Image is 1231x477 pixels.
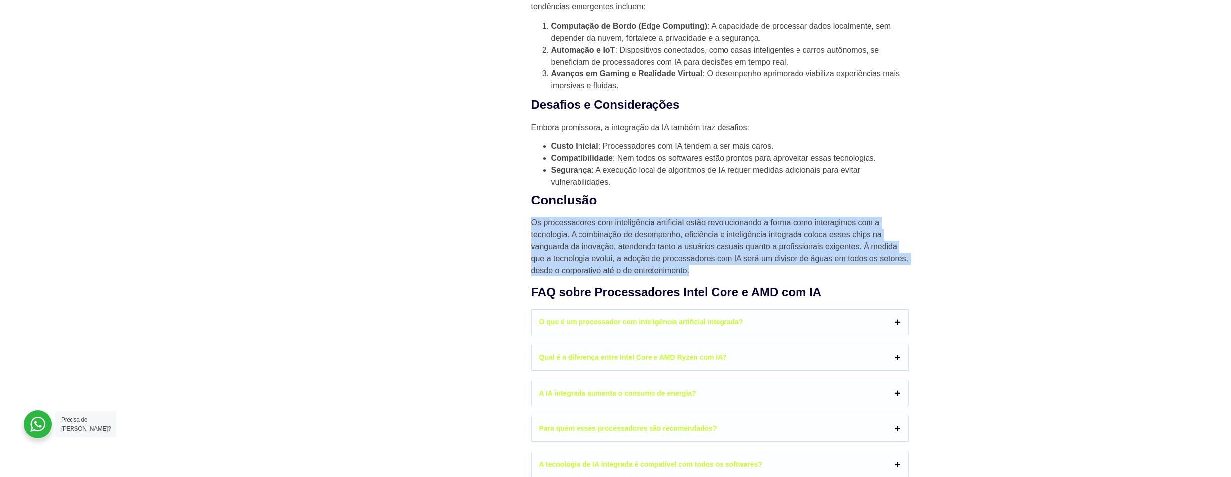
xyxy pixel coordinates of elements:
li: : Dispositivos conectados, como casas inteligentes e carros autônomos, se beneficiam de processad... [551,44,909,68]
a: A tecnologia de IA integrada é compatível com todos os softwares? [532,452,908,477]
p: Os processadores com inteligência artificial estão revolucionando a forma como interagimos com a ... [531,217,909,276]
span: Precisa de [PERSON_NAME]? [61,416,111,432]
iframe: Chat Widget [1052,350,1231,477]
strong: FAQ sobre Processadores Intel Core e AMD com IA [531,285,822,299]
a: O que é um processador com inteligência artificial integrada? [532,310,908,335]
p: Embora promissora, a integração da IA também traz desafios: [531,122,909,134]
strong: Desafios e Considerações [531,98,680,111]
li: : O desempenho aprimorado viabiliza experiências mais imersivas e fluidas. [551,68,909,92]
li: : A capacidade de processar dados localmente, sem depender da nuvem, fortalece a privacidade e a ... [551,20,909,44]
strong: Avanços em Gaming e Realidade Virtual [551,69,703,78]
strong: Compatibilidade [551,154,613,162]
strong: Computação de Bordo (Edge Computing) [551,22,708,30]
strong: Automação e IoT [551,46,615,54]
strong: Conclusão [531,193,597,207]
li: : Processadores com IA tendem a ser mais caros. [551,140,909,152]
a: Para quem esses processadores são recomendados? [532,416,908,441]
div: Widget de chat [1052,350,1231,477]
li: : Nem todos os softwares estão prontos para aproveitar essas tecnologias. [551,152,909,164]
a: Qual é a diferença entre Intel Core e AMD Ryzen com IA? [532,345,908,370]
strong: Segurança [551,166,592,174]
a: A IA integrada aumenta o consumo de energia? [532,381,908,406]
li: : A execução local de algoritmos de IA requer medidas adicionais para evitar vulnerabilidades. [551,164,909,188]
strong: Custo Inicial [551,142,598,150]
